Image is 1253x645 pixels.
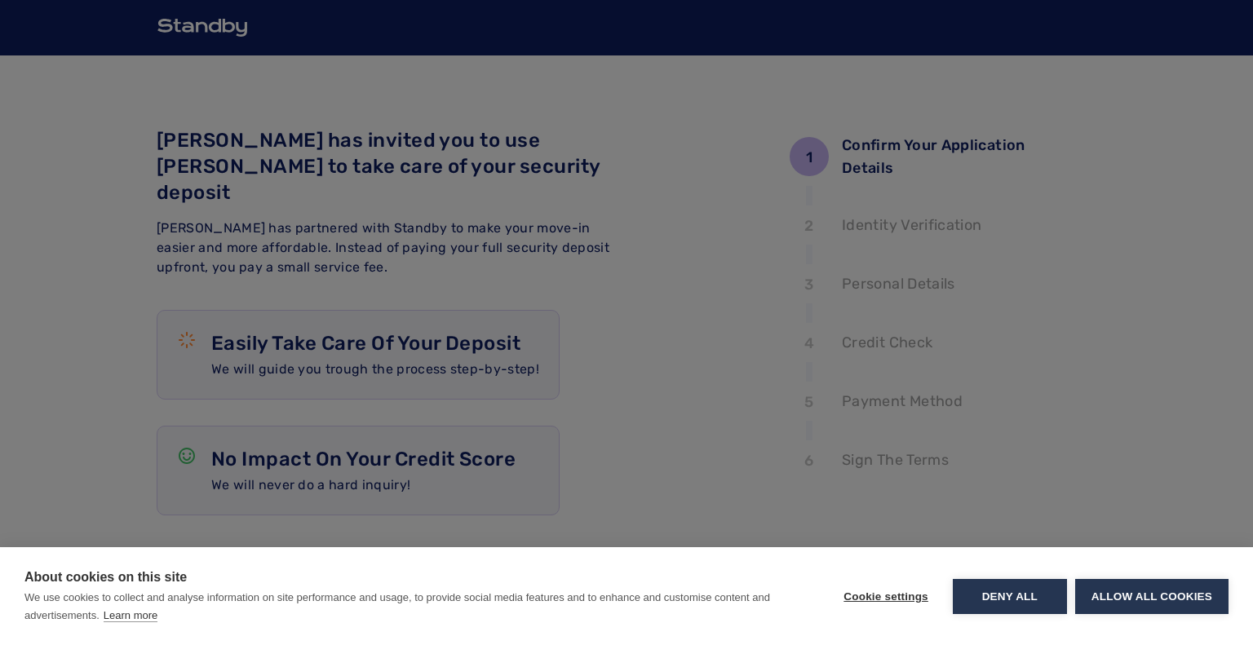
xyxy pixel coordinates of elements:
[953,579,1067,614] button: Deny all
[24,591,770,621] p: We use cookies to collect and analyse information on site performance and usage, to provide socia...
[104,609,157,622] a: Learn more
[24,570,187,584] strong: About cookies on this site
[827,579,945,614] button: Cookie settings
[1075,579,1229,614] button: Allow all cookies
